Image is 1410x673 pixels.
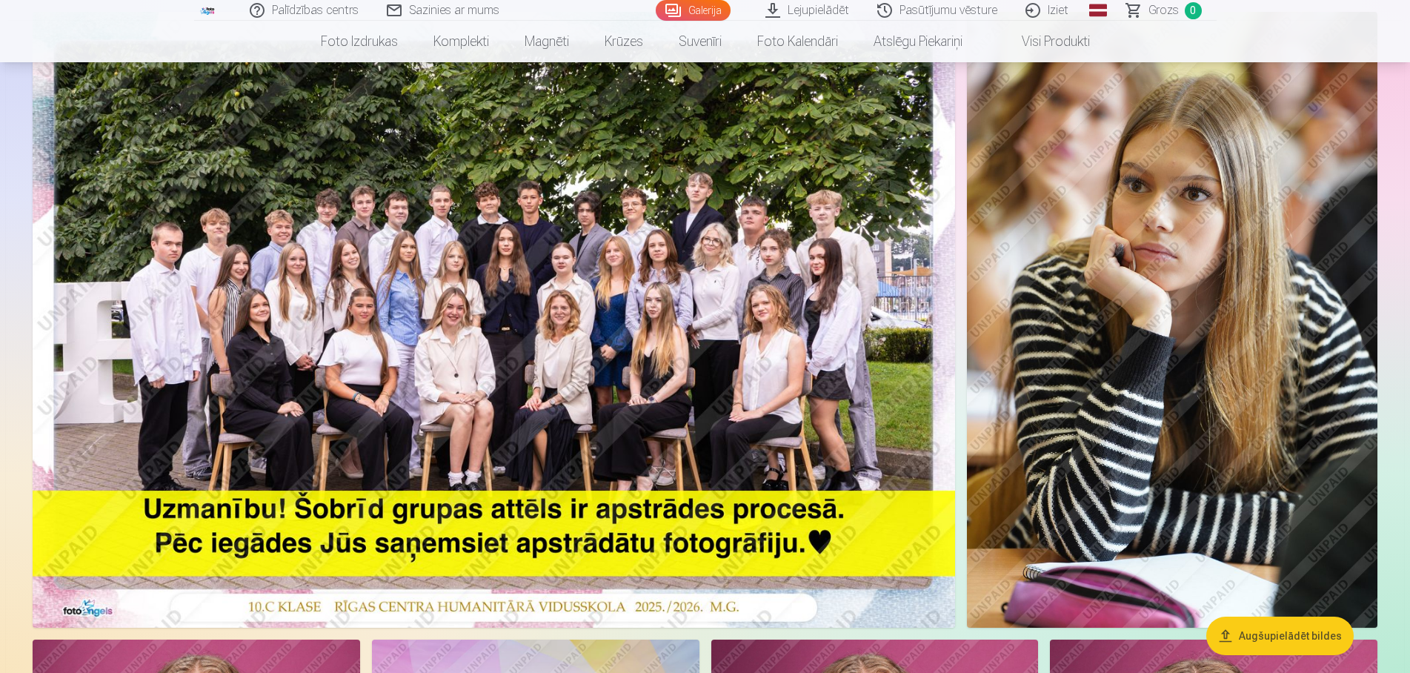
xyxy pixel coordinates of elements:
[661,21,739,62] a: Suvenīri
[856,21,980,62] a: Atslēgu piekariņi
[303,21,416,62] a: Foto izdrukas
[416,21,507,62] a: Komplekti
[1185,2,1202,19] span: 0
[200,6,216,15] img: /fa1
[1148,1,1179,19] span: Grozs
[739,21,856,62] a: Foto kalendāri
[980,21,1108,62] a: Visi produkti
[587,21,661,62] a: Krūzes
[507,21,587,62] a: Magnēti
[1206,617,1354,655] button: Augšupielādēt bildes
